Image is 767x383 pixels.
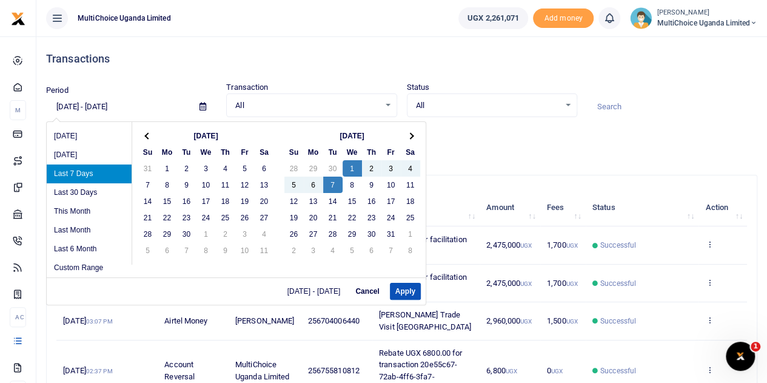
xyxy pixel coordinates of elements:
[46,84,69,97] label: Period
[323,160,343,177] td: 30
[566,242,577,249] small: UGX
[235,360,289,381] span: MultiChoice Uganda Limited
[323,177,343,193] td: 7
[255,144,274,160] th: Sa
[287,288,346,295] span: [DATE] - [DATE]
[600,365,636,376] span: Successful
[657,8,757,18] small: [PERSON_NAME]
[551,368,563,375] small: UGX
[284,160,304,177] td: 28
[454,7,533,29] li: Wallet ballance
[520,280,532,287] small: UGX
[381,209,401,226] td: 24
[284,226,304,242] td: 26
[350,283,384,300] button: Cancel
[196,209,216,226] td: 24
[343,160,362,177] td: 1
[381,226,401,242] td: 31
[47,183,132,202] li: Last 30 Days
[158,127,255,144] th: [DATE]
[304,226,323,242] td: 27
[284,193,304,209] td: 12
[547,316,578,325] span: 1,500
[47,221,132,240] li: Last Month
[226,81,268,93] label: Transaction
[362,144,381,160] th: Th
[520,318,532,325] small: UGX
[566,318,577,325] small: UGX
[158,242,177,259] td: 6
[401,209,420,226] td: 25
[362,177,381,193] td: 9
[304,144,323,160] th: Mo
[726,342,755,371] iframe: Intercom live chat
[47,164,132,183] li: Last 7 Days
[486,240,532,249] span: 2,475,000
[304,127,401,144] th: [DATE]
[323,144,343,160] th: Tu
[284,242,304,259] td: 2
[486,316,532,325] span: 2,960,000
[73,13,176,24] span: MultiChoice Uganda Limited
[401,226,420,242] td: 1
[401,177,420,193] td: 11
[158,209,177,226] td: 22
[379,310,471,331] span: [PERSON_NAME] Trade Visit [GEOGRAPHIC_DATA]
[698,189,747,226] th: Action: activate to sort column ascending
[381,177,401,193] td: 10
[158,226,177,242] td: 29
[506,368,517,375] small: UGX
[630,7,757,29] a: profile-user [PERSON_NAME] MultiChoice Uganda Limited
[138,193,158,209] td: 14
[486,366,517,375] span: 6,800
[177,193,196,209] td: 16
[467,12,519,24] span: UGX 2,261,071
[533,13,594,22] a: Add money
[216,177,235,193] td: 11
[304,209,323,226] td: 20
[196,160,216,177] td: 3
[235,193,255,209] td: 19
[235,316,294,325] span: [PERSON_NAME]
[390,283,421,300] button: Apply
[533,8,594,29] li: Toup your wallet
[255,177,274,193] td: 13
[343,144,362,160] th: We
[751,342,760,351] span: 1
[138,144,158,160] th: Su
[284,177,304,193] td: 5
[362,160,381,177] td: 2
[284,144,304,160] th: Su
[11,13,25,22] a: logo-small logo-large logo-large
[235,160,255,177] td: 5
[547,240,578,249] span: 1,700
[196,242,216,259] td: 8
[323,209,343,226] td: 21
[401,160,420,177] td: 4
[63,316,112,325] span: [DATE]
[381,160,401,177] td: 3
[235,226,255,242] td: 3
[343,209,362,226] td: 22
[600,278,636,289] span: Successful
[381,144,401,160] th: Fr
[547,366,563,375] span: 0
[304,242,323,259] td: 3
[566,280,577,287] small: UGX
[533,8,594,29] span: Add money
[138,242,158,259] td: 5
[86,318,113,325] small: 03:07 PM
[216,226,235,242] td: 2
[343,177,362,193] td: 8
[343,242,362,259] td: 5
[255,209,274,226] td: 27
[138,177,158,193] td: 7
[47,146,132,164] li: [DATE]
[343,193,362,209] td: 15
[46,97,190,117] input: select period
[138,209,158,226] td: 21
[196,226,216,242] td: 1
[10,100,26,120] li: M
[520,242,532,249] small: UGX
[196,177,216,193] td: 10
